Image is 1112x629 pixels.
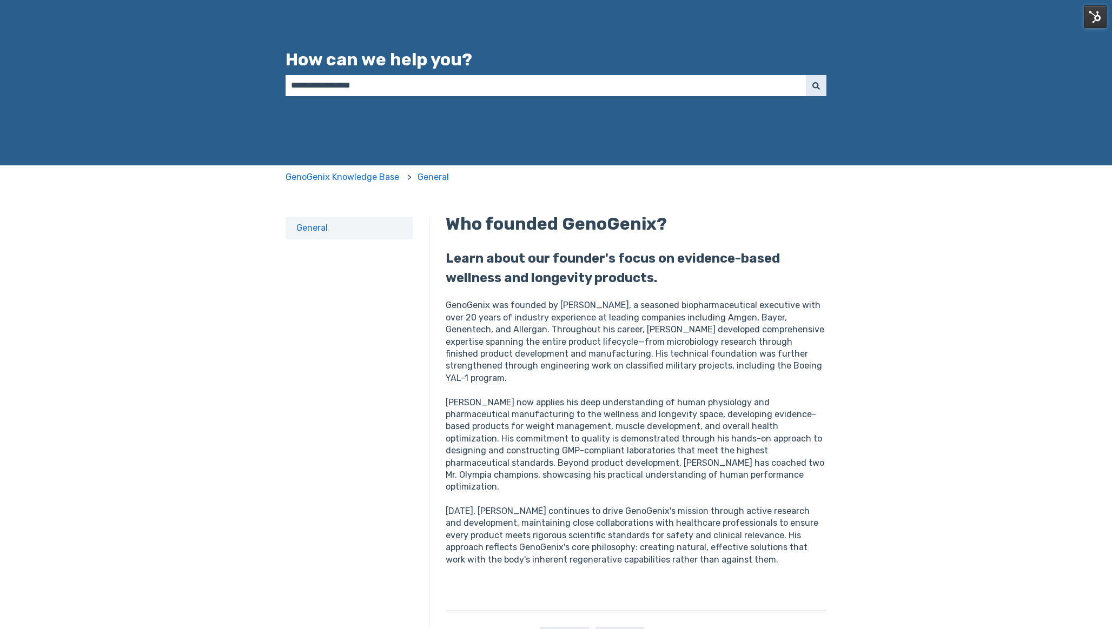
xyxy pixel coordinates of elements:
[446,249,826,287] h2: Learn about our founder's focus on evidence-based wellness and longevity products.
[286,75,806,96] input: This is a search field with an auto-suggest feature attached.
[286,165,399,190] a: GenoGenix Knowledge Base
[446,299,826,384] p: GenoGenix was founded by [PERSON_NAME], a seasoned biopharmaceutical executive with over 20 years...
[446,505,826,566] p: [DATE], [PERSON_NAME] continues to drive GenoGenix's mission through active research and developm...
[1084,5,1107,28] img: HubSpot Tools Menu Toggle
[418,165,449,190] a: General
[446,211,826,237] h1: Who founded GenoGenix?
[806,75,826,96] button: Search
[286,217,413,239] a: General
[446,397,826,493] p: [PERSON_NAME] now applies his deep understanding of human physiology and pharmaceutical manufactu...
[286,46,826,72] label: How can we help you?
[286,217,413,239] ul: Category menu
